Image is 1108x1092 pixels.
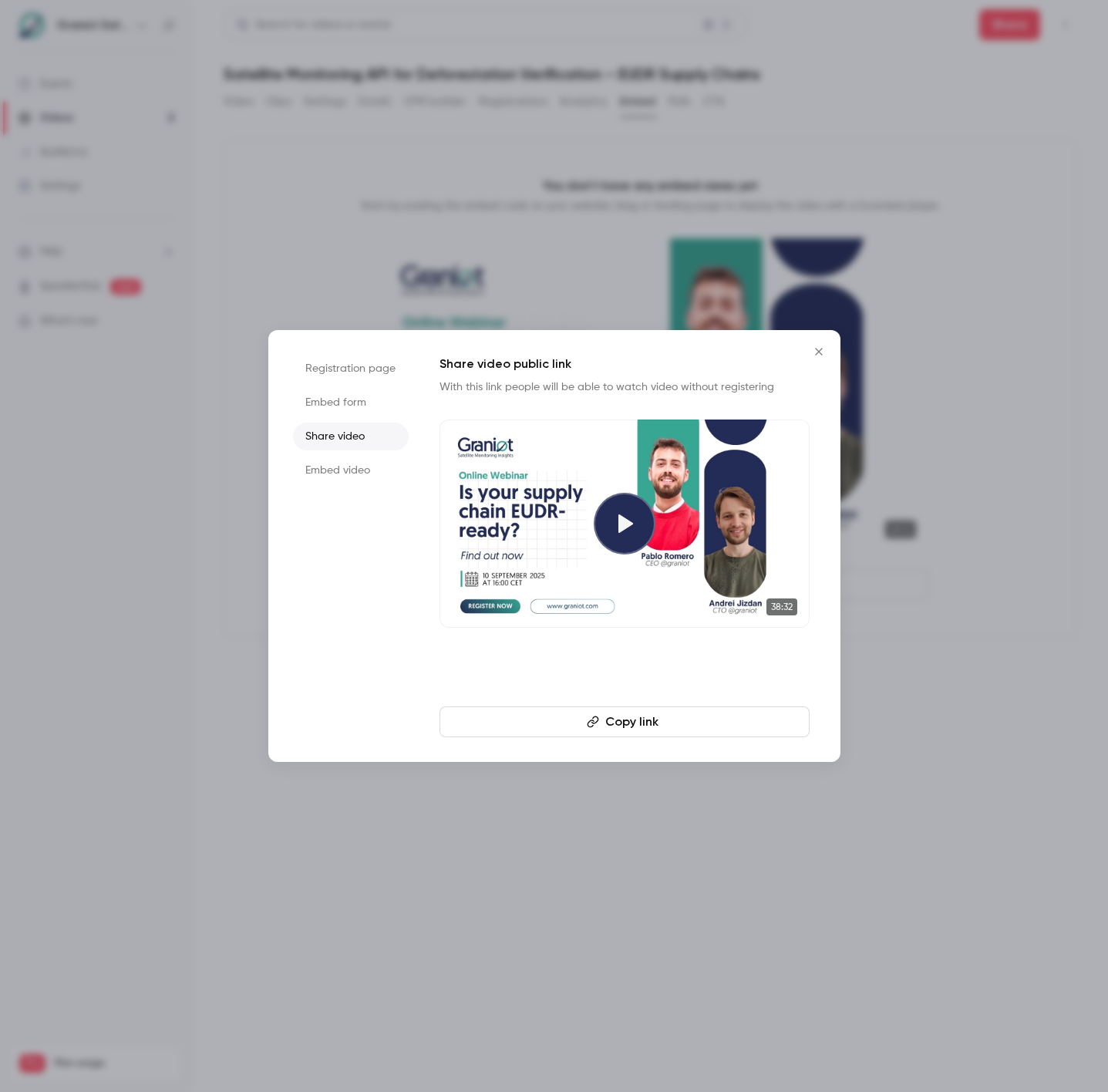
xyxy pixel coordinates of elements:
[293,389,409,416] li: Embed form
[439,379,810,395] p: With this link people will be able to watch video without registering
[766,598,797,615] span: 38:32
[293,423,409,450] li: Share video
[439,706,810,737] button: Copy link
[803,336,834,367] button: Close
[293,457,409,484] li: Embed video
[293,355,409,383] li: Registration page
[439,420,810,628] a: 38:32
[439,355,810,373] h1: Share video public link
